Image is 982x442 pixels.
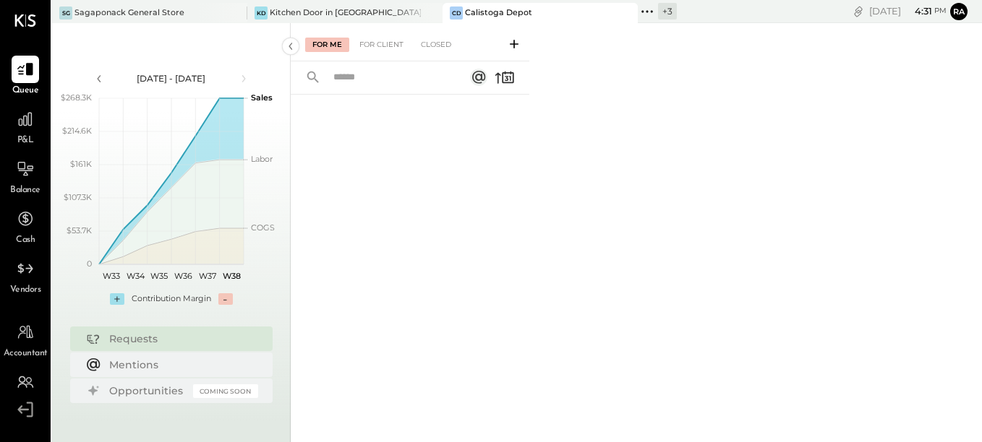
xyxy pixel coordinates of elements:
[251,222,275,233] text: COGS
[465,7,532,19] div: Calistoga Depot
[14,397,38,410] span: Teams
[193,384,258,398] div: Coming Soon
[1,56,50,97] a: Queue
[851,4,866,19] div: copy link
[102,271,119,281] text: W33
[12,84,39,97] span: Queue
[934,6,947,16] span: pm
[109,357,251,372] div: Mentions
[67,225,92,235] text: $53.7K
[270,7,421,19] div: Kitchen Door in [GEOGRAPHIC_DATA]
[4,347,48,360] span: Accountant
[1,205,50,247] a: Cash
[352,38,411,52] div: For Client
[869,4,947,18] div: [DATE]
[132,293,211,305] div: Contribution Margin
[64,192,92,202] text: $107.3K
[1,105,50,147] a: P&L
[199,271,216,281] text: W37
[658,3,677,19] div: + 3
[1,368,50,410] a: Teams
[110,72,233,84] div: [DATE] - [DATE]
[109,383,186,398] div: Opportunities
[251,92,273,103] text: Sales
[414,38,458,52] div: Closed
[218,293,233,305] div: -
[17,134,34,147] span: P&L
[70,159,92,169] text: $161K
[10,284,41,297] span: Vendors
[61,92,92,103] text: $268.3K
[59,6,72,19] div: SG
[174,271,192,281] text: W36
[251,154,273,164] text: Labor
[222,271,240,281] text: W38
[109,331,251,346] div: Requests
[255,6,268,19] div: KD
[305,38,349,52] div: For Me
[1,318,50,360] a: Accountant
[150,271,168,281] text: W35
[950,3,968,20] button: Ra
[110,293,124,305] div: +
[16,234,35,247] span: Cash
[62,126,92,136] text: $214.6K
[74,7,184,19] div: Sagaponack General Store
[10,184,40,197] span: Balance
[1,155,50,197] a: Balance
[87,259,92,269] text: 0
[903,4,932,18] span: 4 : 31
[1,255,50,297] a: Vendors
[126,271,145,281] text: W34
[450,6,463,19] div: CD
